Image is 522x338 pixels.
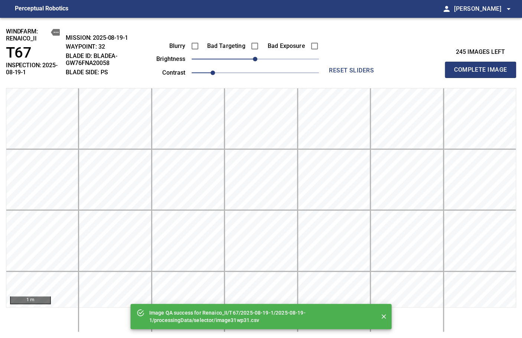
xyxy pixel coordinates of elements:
h2: BLADE SIDE: PS [66,69,133,76]
label: Bad Exposure [264,43,305,49]
span: reset sliders [325,65,378,76]
label: Bad Targeting [204,43,245,49]
label: contrast [144,70,186,76]
span: arrow_drop_down [504,4,513,13]
h2: windfarm: Renaico_II [6,28,60,42]
h2: WAYPOINT: 32 [66,43,133,50]
h2: MISSION: 2025-08-19-1 [66,34,133,41]
h1: T67 [6,44,60,62]
button: [PERSON_NAME] [451,1,513,16]
h2: BLADE ID: bladeA-GW76FNA20058 [66,52,133,66]
figcaption: Perceptual Robotics [15,3,68,15]
p: Image QA success for Renaico_II/T67/2025-08-19-1/2025-08-19-1/processingData/selector/image31wp31... [149,309,373,324]
button: Close [379,312,389,321]
h2: INSPECTION: 2025-08-19-1 [6,62,60,76]
label: brightness [144,56,186,62]
h3: 245 images left [445,49,516,56]
span: person [442,4,451,13]
label: Blurry [144,43,186,49]
button: reset sliders [322,63,381,78]
span: [PERSON_NAME] [454,4,513,14]
span: Complete Image [453,65,508,75]
button: Complete Image [445,62,516,78]
button: copy message details [51,28,60,37]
